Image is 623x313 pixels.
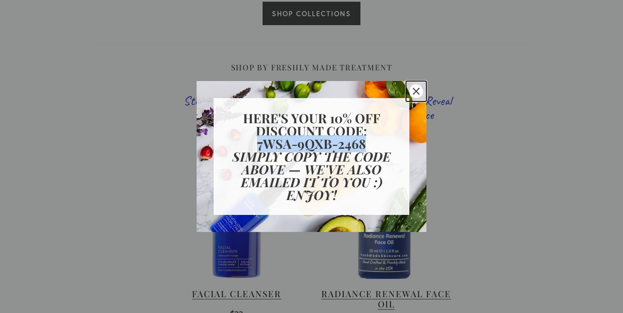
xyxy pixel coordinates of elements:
strong: 7WSA-9QXB-2468 [257,135,366,152]
strong: Here's your 10% OFF discount code: [243,110,380,139]
strong: Enjoy! [286,186,337,203]
em: Simply copy the code above — We've also emailed it to you :) [232,148,391,191]
button: Close [406,81,426,101]
svg: close icon [413,88,420,95]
